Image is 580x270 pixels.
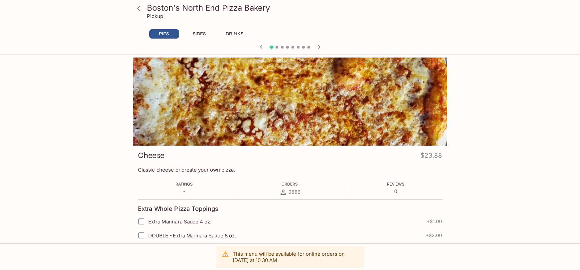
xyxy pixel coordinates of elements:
h4: $23.88 [421,150,442,163]
h4: Extra Whole Pizza Toppings [138,205,219,212]
span: Reviews [387,182,405,187]
span: Extra Marinara Sauce 4 oz. [148,218,212,225]
p: This menu will be available for online orders on [DATE] at 10:30 AM [233,251,359,263]
div: Cheese [133,58,447,146]
p: Classic cheese or create your own pizza. [138,167,442,173]
h3: Cheese [138,150,165,161]
h3: Boston's North End Pizza Bakery [147,3,444,13]
span: + $2.00 [426,233,442,238]
p: - [175,188,193,195]
span: Orders [282,182,298,187]
button: PIES [149,29,179,39]
button: DRINKS [220,29,250,39]
span: Ratings [175,182,193,187]
span: + $1.00 [427,219,442,224]
button: SIDES [184,29,214,39]
span: DOUBLE - Extra Marinara Sauce 8 oz. [148,232,236,239]
p: Pickup [147,13,164,19]
p: 0 [387,188,405,195]
span: 2886 [289,189,300,195]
